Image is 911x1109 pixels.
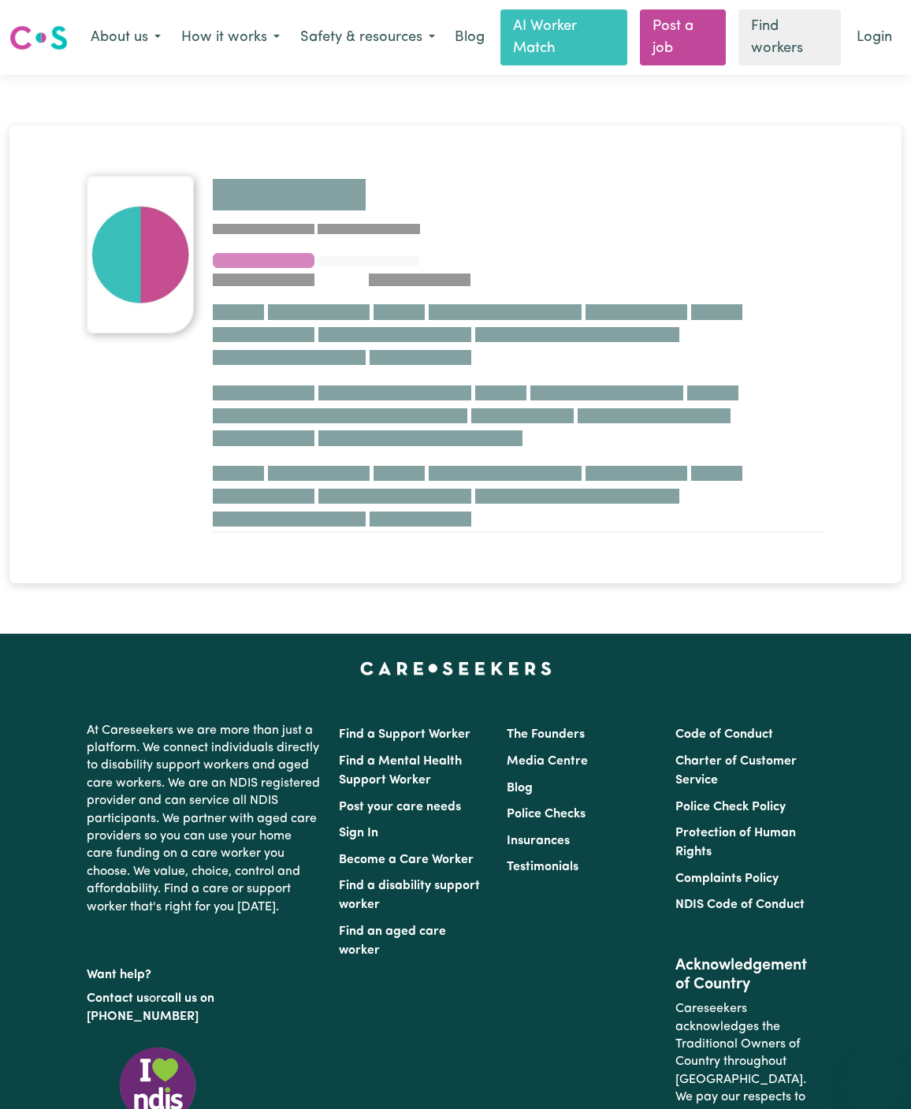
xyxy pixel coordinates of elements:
a: Find a Support Worker [339,728,470,741]
a: Find a Mental Health Support Worker [339,755,462,787]
a: Media Centre [507,755,588,768]
a: Protection of Human Rights [675,827,796,858]
a: Find an aged care worker [339,925,446,957]
a: Careseekers home page [360,662,552,675]
button: Safety & resources [290,21,445,54]
a: Find workers [738,9,841,65]
a: Testimonials [507,861,578,873]
a: Post a job [640,9,726,65]
a: NDIS Code of Conduct [675,899,805,911]
p: Want help? [87,960,320,984]
a: Careseekers logo [9,20,68,56]
a: AI Worker Match [500,9,627,65]
a: The Founders [507,728,585,741]
a: Post your care needs [339,801,461,813]
a: Sign In [339,827,378,839]
a: Complaints Policy [675,873,779,885]
iframe: Button to launch messaging window [848,1046,898,1096]
a: Police Check Policy [675,801,786,813]
p: At Careseekers we are more than just a platform. We connect individuals directly to disability su... [87,716,320,922]
img: Careseekers logo [9,24,68,52]
a: Blog [507,782,533,795]
a: Blog [445,20,494,55]
a: Code of Conduct [675,728,773,741]
a: Charter of Customer Service [675,755,797,787]
button: About us [80,21,171,54]
p: or [87,984,320,1032]
a: Police Checks [507,808,586,821]
a: Find a disability support worker [339,880,480,911]
a: Contact us [87,992,149,1005]
button: How it works [171,21,290,54]
a: call us on [PHONE_NUMBER] [87,992,214,1022]
h2: Acknowledgement of Country [675,956,824,994]
a: Insurances [507,835,570,847]
a: Become a Care Worker [339,854,474,866]
a: Login [847,20,902,55]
